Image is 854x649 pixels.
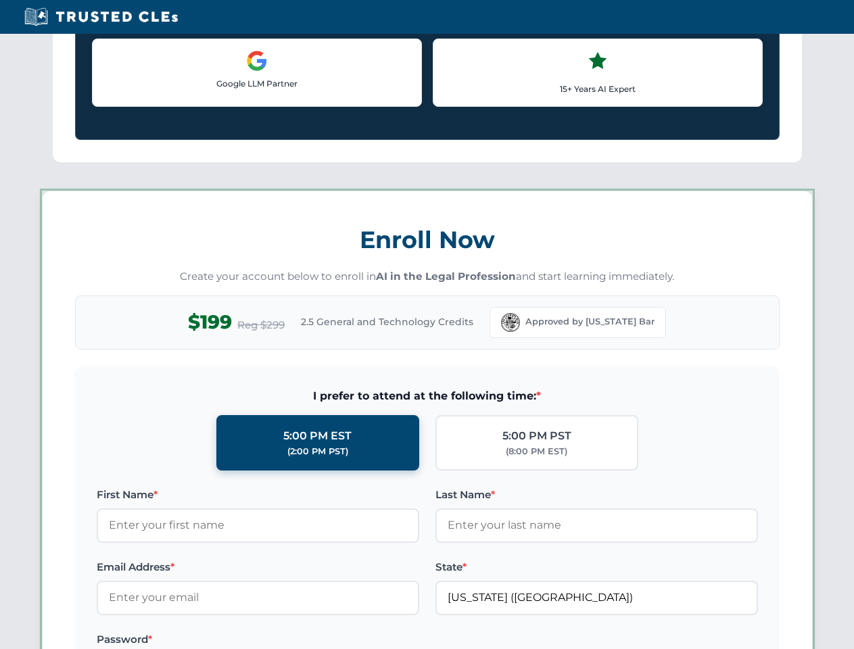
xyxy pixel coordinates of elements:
div: 5:00 PM PST [502,427,571,445]
span: 2.5 General and Technology Credits [301,314,473,329]
div: (8:00 PM EST) [506,445,567,458]
img: Florida Bar [501,313,520,332]
label: First Name [97,487,419,503]
input: Enter your email [97,581,419,615]
span: I prefer to attend at the following time: [97,387,758,405]
img: Google [246,50,268,72]
h3: Enroll Now [75,218,780,261]
input: Enter your first name [97,508,419,542]
div: 5:00 PM EST [283,427,352,445]
label: State [435,559,758,575]
span: Approved by [US_STATE] Bar [525,315,655,329]
span: $199 [188,307,232,337]
p: 15+ Years AI Expert [444,82,751,95]
img: Trusted CLEs [20,7,182,27]
label: Email Address [97,559,419,575]
p: Google LLM Partner [103,77,410,90]
strong: AI in the Legal Profession [376,270,516,283]
div: (2:00 PM PST) [287,445,348,458]
label: Last Name [435,487,758,503]
span: Reg $299 [237,317,285,333]
label: Password [97,631,419,648]
input: Enter your last name [435,508,758,542]
p: Create your account below to enroll in and start learning immediately. [75,269,780,285]
input: Florida (FL) [435,581,758,615]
